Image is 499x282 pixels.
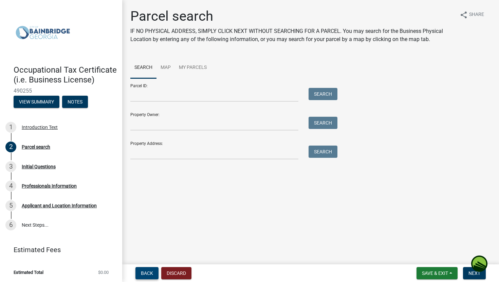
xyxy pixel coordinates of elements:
[309,146,337,158] button: Search
[14,7,72,58] img: City of Bainbridge, Georgia (Canceled)
[5,161,16,172] div: 3
[22,184,77,188] div: Professionals Information
[135,267,159,279] button: Back
[5,243,111,257] a: Estimated Fees
[14,270,43,275] span: Estimated Total
[22,203,97,208] div: Applicant and Location Information
[14,88,109,94] span: 490255
[130,57,156,79] a: Search
[460,11,468,19] i: share
[22,145,50,149] div: Parcel search
[5,142,16,152] div: 2
[309,117,337,129] button: Search
[156,57,175,79] a: Map
[141,270,153,276] span: Back
[161,267,191,279] button: Discard
[463,267,486,279] button: Next
[130,27,454,43] p: IF NO PHYSICAL ADDRESS, SIMPLY CLICK NEXT WITHOUT SEARCHING FOR A PARCEL. You may search for the ...
[422,270,448,276] span: Save & Exit
[454,8,489,21] button: shareShare
[22,125,58,130] div: Introduction Text
[5,122,16,133] div: 1
[468,270,480,276] span: Next
[5,181,16,191] div: 4
[5,200,16,211] div: 5
[175,57,211,79] a: My Parcels
[98,270,109,275] span: $0.00
[469,11,484,19] span: Share
[14,65,117,85] h4: Occupational Tax Certificate (i.e. Business License)
[5,220,16,230] div: 6
[14,96,59,108] button: View Summary
[62,99,88,105] wm-modal-confirm: Notes
[22,164,56,169] div: Initial Questions
[417,267,458,279] button: Save & Exit
[14,99,59,105] wm-modal-confirm: Summary
[309,88,337,100] button: Search
[130,8,454,24] h1: Parcel search
[62,96,88,108] button: Notes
